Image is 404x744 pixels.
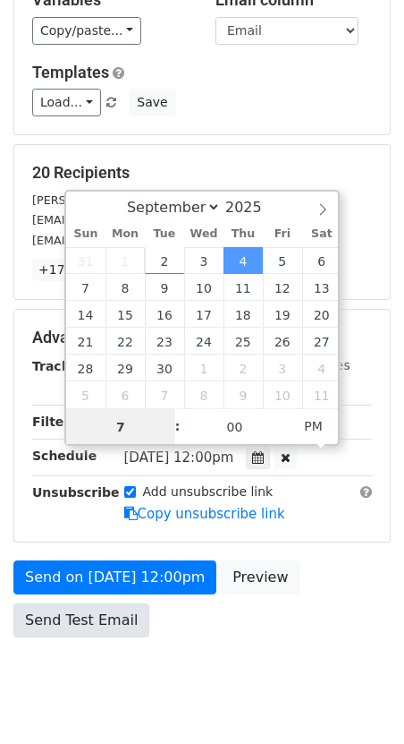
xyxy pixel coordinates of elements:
span: September 7, 2025 [66,274,105,301]
span: October 8, 2025 [184,381,223,408]
a: Copy unsubscribe link [124,506,285,522]
span: September 3, 2025 [184,247,223,274]
input: Minute [181,409,290,445]
span: October 7, 2025 [145,381,184,408]
span: September 19, 2025 [263,301,302,328]
span: September 27, 2025 [302,328,341,355]
small: [EMAIL_ADDRESS][DOMAIN_NAME] [32,234,231,247]
span: September 28, 2025 [66,355,105,381]
span: September 5, 2025 [263,247,302,274]
span: September 29, 2025 [105,355,145,381]
span: September 21, 2025 [66,328,105,355]
input: Year [221,199,285,216]
button: Save [129,89,175,116]
span: October 5, 2025 [66,381,105,408]
span: September 9, 2025 [145,274,184,301]
a: Copy/paste... [32,17,141,45]
a: Preview [221,560,299,594]
span: [DATE] 12:00pm [124,449,234,466]
span: October 11, 2025 [302,381,341,408]
span: September 6, 2025 [302,247,341,274]
span: September 30, 2025 [145,355,184,381]
span: October 1, 2025 [184,355,223,381]
label: UTM Codes [280,356,349,375]
span: September 2, 2025 [145,247,184,274]
span: Wed [184,228,223,240]
span: Sun [66,228,105,240]
span: October 9, 2025 [223,381,263,408]
span: September 15, 2025 [105,301,145,328]
span: September 26, 2025 [263,328,302,355]
span: September 4, 2025 [223,247,263,274]
span: September 17, 2025 [184,301,223,328]
span: September 10, 2025 [184,274,223,301]
span: October 2, 2025 [223,355,263,381]
span: Fri [263,228,302,240]
span: August 31, 2025 [66,247,105,274]
span: September 13, 2025 [302,274,341,301]
a: Send on [DATE] 12:00pm [13,560,216,594]
span: Sat [302,228,341,240]
span: September 25, 2025 [223,328,263,355]
strong: Filters [32,415,78,429]
span: : [175,408,181,444]
span: Tue [145,228,184,240]
a: Send Test Email [13,603,149,637]
span: October 3, 2025 [263,355,302,381]
span: September 1, 2025 [105,247,145,274]
a: Templates [32,63,109,81]
span: October 10, 2025 [263,381,302,408]
span: October 4, 2025 [302,355,341,381]
span: September 16, 2025 [145,301,184,328]
h5: 20 Recipients [32,163,372,183]
span: October 6, 2025 [105,381,145,408]
span: Click to toggle [289,408,338,444]
a: Load... [32,89,101,116]
strong: Tracking [32,359,92,373]
a: +17 more [32,259,107,281]
span: September 8, 2025 [105,274,145,301]
span: Mon [105,228,145,240]
label: Add unsubscribe link [143,483,274,501]
small: [EMAIL_ADDRESS][DOMAIN_NAME] [32,213,231,227]
span: Thu [223,228,263,240]
span: September 22, 2025 [105,328,145,355]
strong: Schedule [32,449,97,463]
iframe: Chat Widget [315,658,404,744]
small: [PERSON_NAME][EMAIL_ADDRESS][DOMAIN_NAME] [32,193,326,207]
span: September 12, 2025 [263,274,302,301]
span: September 24, 2025 [184,328,223,355]
span: September 18, 2025 [223,301,263,328]
span: September 14, 2025 [66,301,105,328]
input: Hour [66,409,175,445]
span: September 20, 2025 [302,301,341,328]
strong: Unsubscribe [32,485,120,500]
span: September 11, 2025 [223,274,263,301]
h5: Advanced [32,328,372,347]
span: September 23, 2025 [145,328,184,355]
